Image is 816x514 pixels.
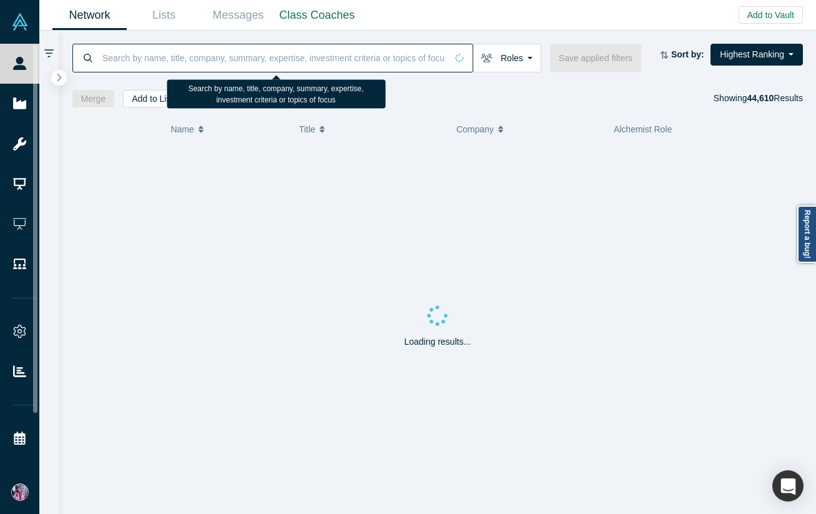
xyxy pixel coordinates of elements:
p: Loading results... [404,335,471,348]
img: Alex Miguel's Account [11,483,29,501]
span: Name [170,116,194,142]
img: Alchemist Vault Logo [11,13,29,31]
button: Add to List [123,90,182,107]
strong: Sort by: [671,49,704,59]
span: Title [299,116,315,142]
a: Report a bug! [797,205,816,263]
button: Title [299,116,443,142]
button: Roles [473,44,541,72]
span: Results [747,93,803,103]
a: Network [52,1,127,30]
button: Highest Ranking [710,44,803,66]
span: Alchemist Role [614,124,672,134]
button: Name [170,116,286,142]
a: Messages [201,1,275,30]
button: Merge [72,90,115,107]
span: Company [456,116,494,142]
div: Showing [714,90,803,107]
a: Class Coaches [275,1,359,30]
a: Lists [127,1,201,30]
input: Search by name, title, company, summary, expertise, investment criteria or topics of focus [101,43,446,72]
button: Add to Vault [739,6,803,24]
button: Save applied filters [550,44,641,72]
button: Company [456,116,601,142]
strong: 44,610 [747,93,774,103]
